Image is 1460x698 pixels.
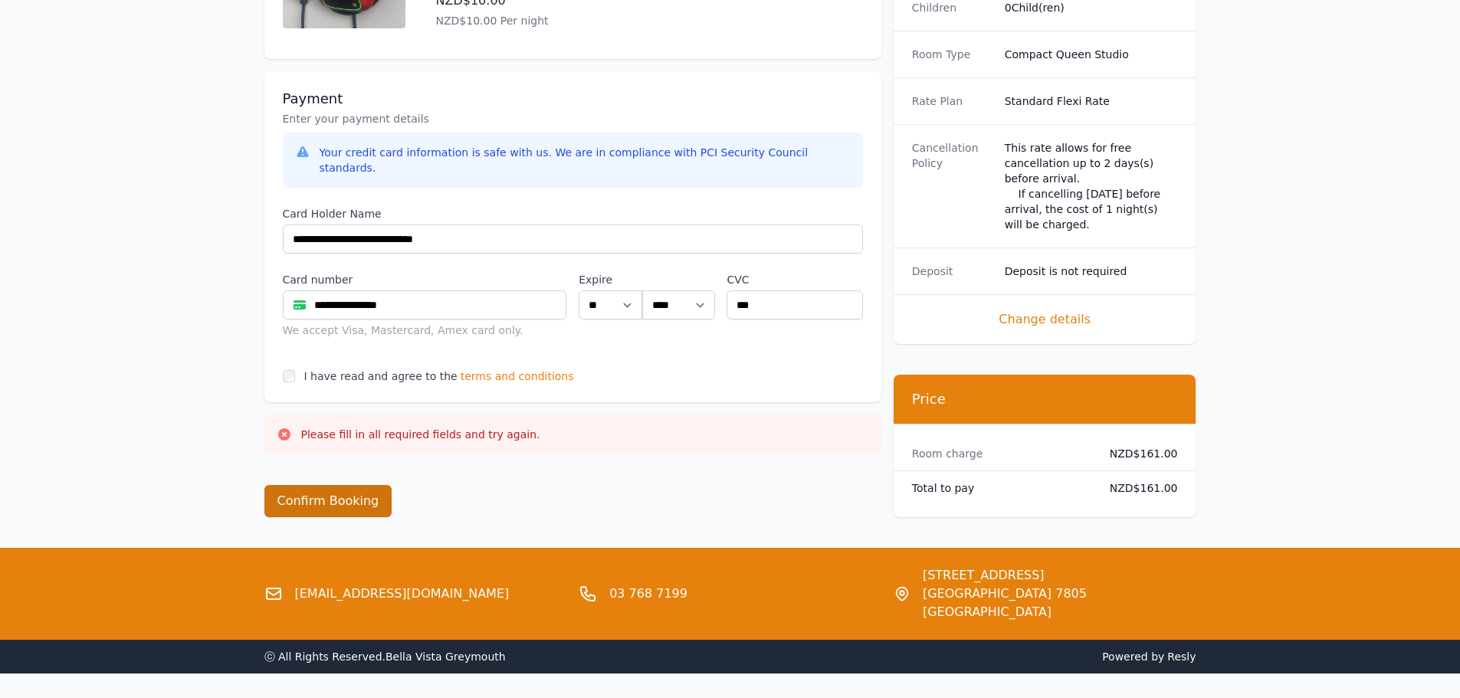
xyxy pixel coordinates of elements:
[1097,480,1178,496] dd: NZD$161.00
[912,310,1178,329] span: Change details
[320,145,851,175] div: Your credit card information is safe with us. We are in compliance with PCI Security Council stan...
[923,566,1196,585] span: [STREET_ADDRESS]
[912,47,992,62] dt: Room Type
[1167,650,1196,663] a: Resly
[283,272,567,287] label: Card number
[283,90,863,108] h3: Payment
[283,111,863,126] p: Enter your payment details
[304,370,458,382] label: I have read and agree to the
[301,427,540,442] p: Please fill in all required fields and try again.
[461,369,574,384] span: terms and conditions
[1097,446,1178,461] dd: NZD$161.00
[436,13,766,28] p: NZD$10.00 Per night
[912,480,1085,496] dt: Total to pay
[912,140,992,232] dt: Cancellation Policy
[912,390,1178,408] h3: Price
[1005,93,1178,109] dd: Standard Flexi Rate
[579,272,642,287] label: Expire
[912,264,992,279] dt: Deposit
[1005,47,1178,62] dd: Compact Queen Studio
[912,446,1085,461] dt: Room charge
[727,272,862,287] label: CVC
[264,650,506,663] span: ⓒ All Rights Reserved. Bella Vista Greymouth
[1005,140,1178,232] div: This rate allows for free cancellation up to 2 days(s) before arrival. If cancelling [DATE] befor...
[912,93,992,109] dt: Rate Plan
[264,485,392,517] button: Confirm Booking
[737,649,1196,664] span: Powered by
[609,585,687,603] a: 03 768 7199
[295,585,510,603] a: [EMAIL_ADDRESS][DOMAIN_NAME]
[923,585,1196,621] span: [GEOGRAPHIC_DATA] 7805 [GEOGRAPHIC_DATA]
[642,272,714,287] label: .
[283,206,863,221] label: Card Holder Name
[283,323,567,338] div: We accept Visa, Mastercard, Amex card only.
[1005,264,1178,279] dd: Deposit is not required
